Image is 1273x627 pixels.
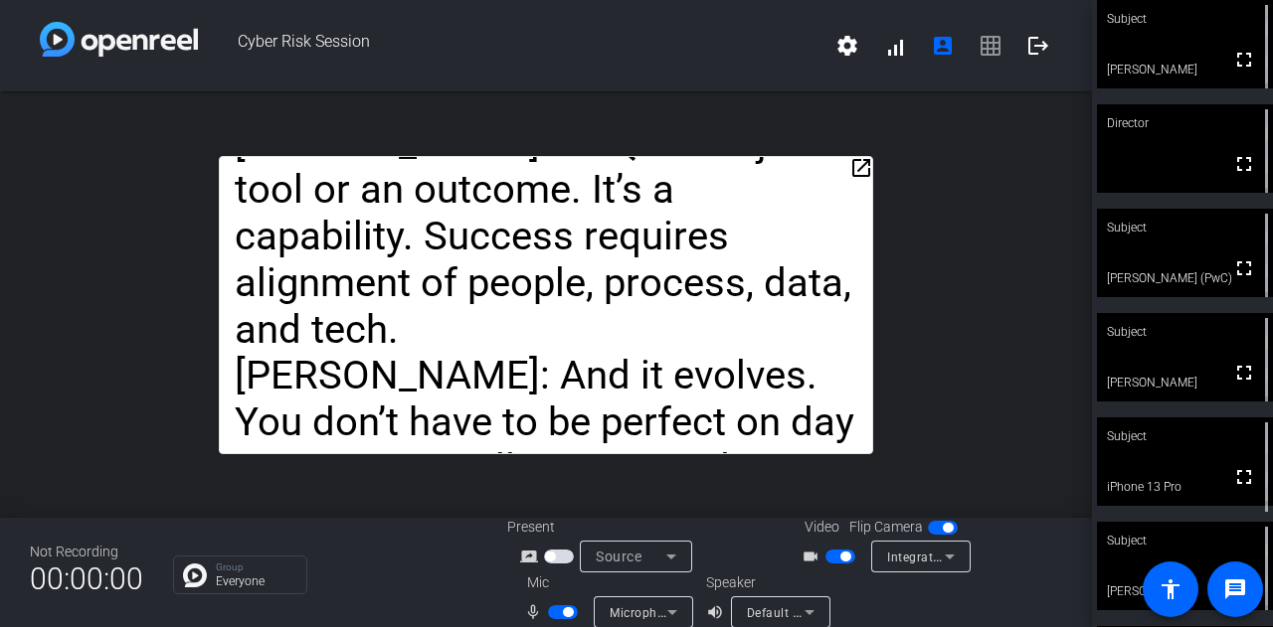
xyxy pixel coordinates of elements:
p: Group [216,562,296,572]
p: Everyone [216,575,296,587]
div: Director [1097,104,1273,142]
mat-icon: settings [835,34,859,58]
span: Cyber Risk Session [198,22,823,70]
div: Mic [507,572,706,593]
span: Source [596,549,641,564]
div: Not Recording [30,542,143,562]
div: Speaker [706,572,825,593]
mat-icon: mic_none [524,600,548,624]
mat-icon: message [1223,577,1247,601]
mat-icon: volume_up [706,600,730,624]
mat-icon: videocam_outline [802,545,825,568]
mat-icon: fullscreen [1232,48,1256,72]
mat-icon: accessibility [1159,577,1182,601]
span: Flip Camera [849,517,923,538]
div: Subject [1097,417,1273,455]
mat-icon: logout [1026,34,1050,58]
span: Microphone Array (Intel® Smart Sound Technology for Digital Microphones) [610,604,1050,620]
span: Integrated Camera (04f2:b6ea) [887,549,1068,564]
mat-icon: fullscreen [1232,465,1256,489]
mat-icon: fullscreen [1232,152,1256,176]
button: signal_cellular_alt [871,22,919,70]
mat-icon: fullscreen [1232,256,1256,280]
div: Present [507,517,706,538]
img: white-gradient.svg [40,22,198,57]
span: Video [805,517,839,538]
p: [PERSON_NAME]: CRQ is not just a tool or an outcome. It’s a capability. Success requires alignmen... [235,120,858,353]
mat-icon: open_in_new [849,156,873,180]
span: 00:00:00 [30,554,143,603]
mat-icon: screen_share_outline [520,545,544,568]
img: Chat Icon [183,563,207,587]
span: Default - Speakers (Realtek(R) Audio) [747,604,962,620]
mat-icon: fullscreen [1232,361,1256,385]
div: Subject [1097,209,1273,246]
div: Subject [1097,313,1273,351]
div: Subject [1097,522,1273,559]
mat-icon: account_box [931,34,955,58]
